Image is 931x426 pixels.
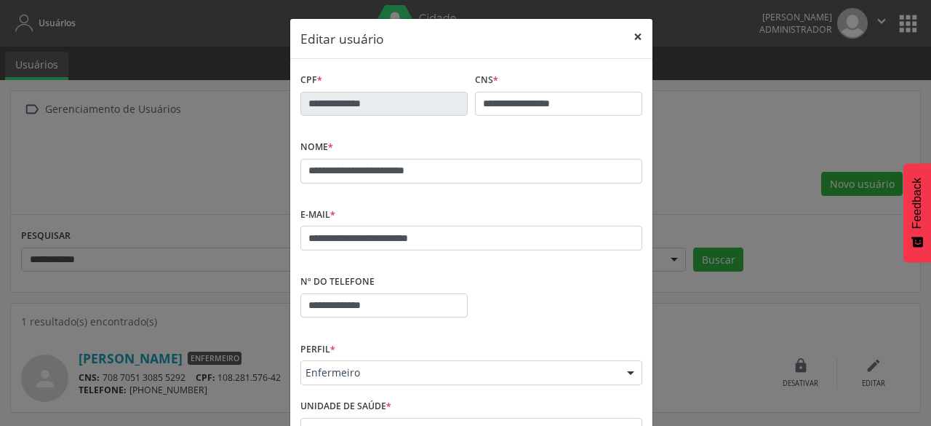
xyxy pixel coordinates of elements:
label: Nº do Telefone [300,271,375,293]
label: CNS [475,69,498,92]
label: E-mail [300,204,335,226]
span: Feedback [911,178,924,229]
label: Unidade de saúde [300,395,391,418]
button: Feedback - Mostrar pesquisa [903,163,931,262]
label: Nome [300,136,333,159]
span: Enfermeiro [305,366,612,380]
h5: Editar usuário [300,29,384,48]
button: Close [623,19,652,55]
label: CPF [300,69,322,92]
label: Perfil [300,338,335,360]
